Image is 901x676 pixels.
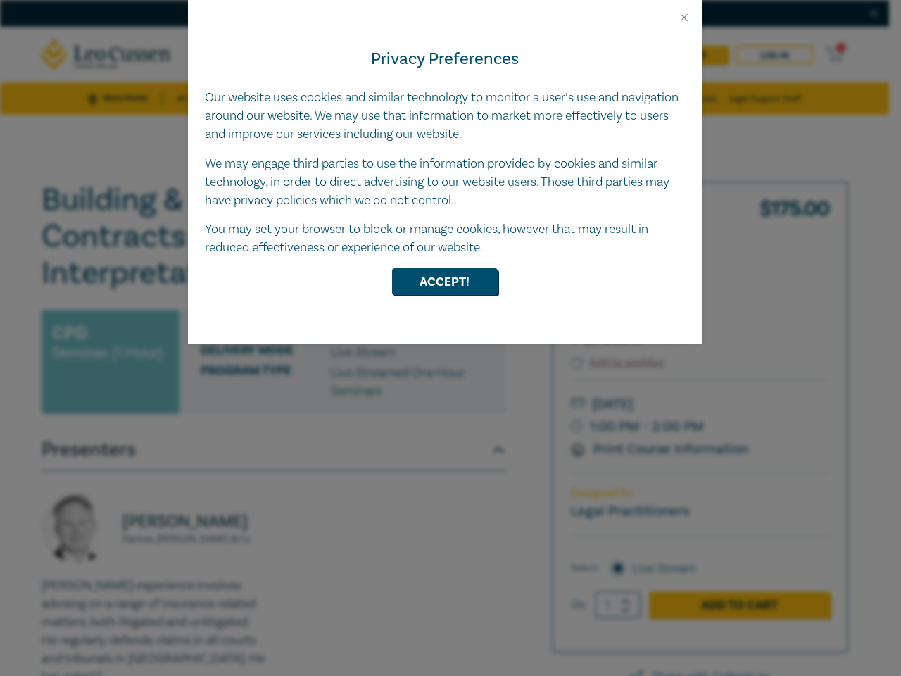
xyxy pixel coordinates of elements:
[205,46,685,72] h4: Privacy Preferences
[205,89,685,144] p: Our website uses cookies and similar technology to monitor a user’s use and navigation around our...
[205,220,685,257] p: You may set your browser to block or manage cookies, however that may result in reduced effective...
[205,155,685,210] p: We may engage third parties to use the information provided by cookies and similar technology, in...
[678,11,691,24] button: Close
[392,268,498,295] button: Accept!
